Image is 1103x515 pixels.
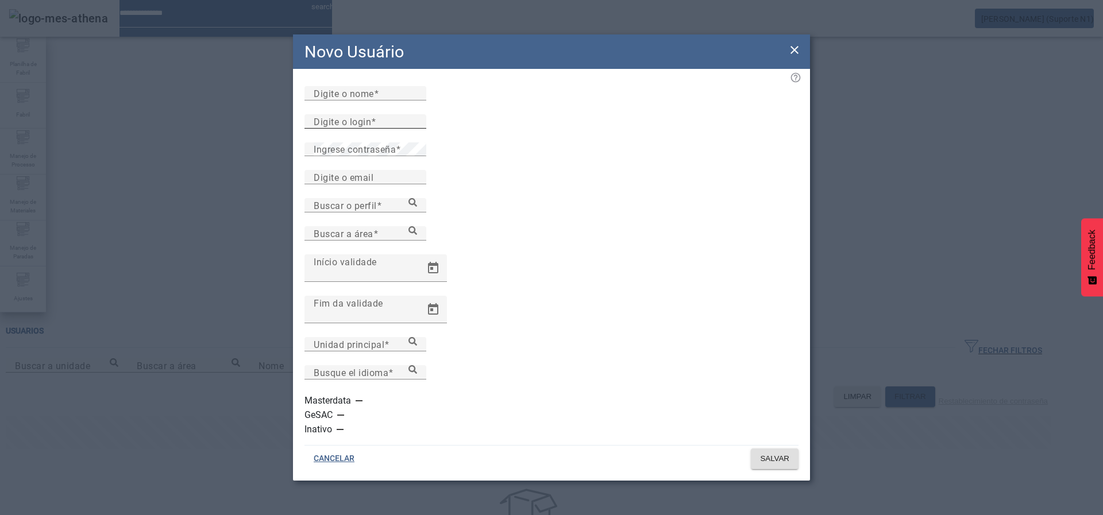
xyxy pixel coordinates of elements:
label: GeSAC [304,408,335,422]
span: CANCELAR [314,453,354,464]
button: CANCELAR [304,448,364,469]
input: Number [314,338,417,351]
span: Feedback [1087,230,1097,270]
mat-label: Busque el idioma [314,367,388,378]
button: Open calendar [419,296,447,323]
mat-label: Unidad principal [314,339,384,350]
mat-label: Ingrese contraseña [314,144,396,155]
mat-label: Digite o login [314,116,371,127]
button: Feedback - Mostrar pesquisa [1081,218,1103,296]
h2: Novo Usuário [304,40,404,64]
mat-label: Início validade [314,256,377,267]
mat-label: Buscar o perfil [314,200,377,211]
mat-label: Digite o nome [314,88,374,99]
label: Masterdata [304,394,353,408]
button: Open calendar [419,254,447,282]
mat-label: Fim da validade [314,297,383,308]
input: Number [314,227,417,241]
span: SALVAR [760,453,789,464]
input: Number [314,366,417,380]
label: Inativo [304,423,334,436]
button: SALVAR [751,448,799,469]
input: Number [314,199,417,212]
mat-label: Digite o email [314,172,373,183]
mat-label: Buscar a área [314,228,373,239]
